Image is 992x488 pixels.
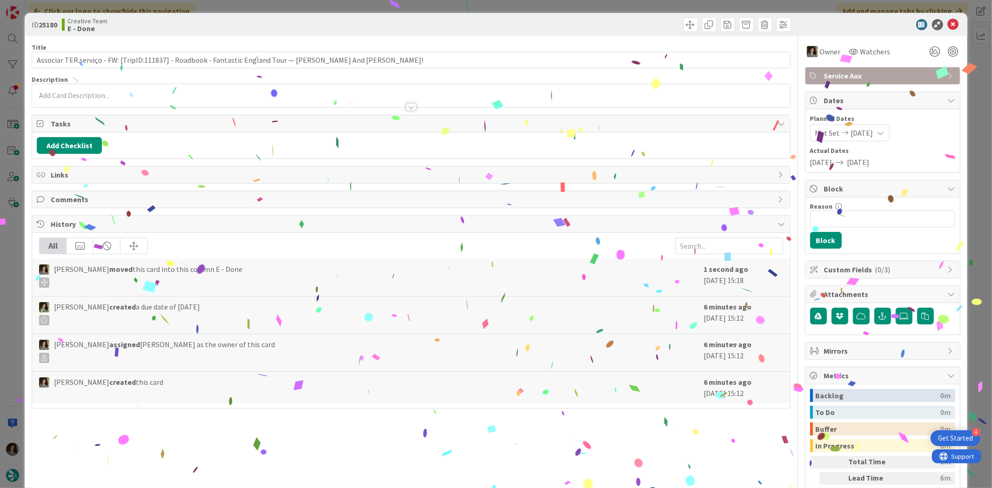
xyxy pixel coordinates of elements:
div: 0m [941,389,951,402]
span: Service Aux [824,70,943,81]
div: Open Get Started checklist, remaining modules: 4 [931,430,980,446]
b: 6 minutes ago [704,340,752,349]
span: Description [32,75,68,84]
span: History [51,218,773,230]
span: Comments [51,194,773,205]
span: ( 0/3 ) [875,265,891,274]
img: MS [39,302,49,312]
div: Total Time [849,456,900,468]
b: 1 second ago [704,264,749,274]
b: 6 minutes ago [704,302,752,311]
label: Reason [810,202,833,211]
input: Search... [675,237,783,254]
div: 6m [904,472,951,485]
div: [DATE] 15:12 [704,339,783,367]
div: 0m [941,406,951,419]
img: MS [39,264,49,275]
span: Links [51,169,773,180]
span: Watchers [860,46,891,57]
img: MS [39,340,49,350]
span: [PERSON_NAME] a due date of [DATE] [54,301,200,325]
b: assigned [109,340,140,349]
span: Custom Fields [824,264,943,275]
span: ID [32,19,57,30]
b: moved [109,264,133,274]
span: Tasks [51,118,773,129]
span: [PERSON_NAME] [PERSON_NAME] as the owner of this card [54,339,275,363]
button: Block [810,232,842,249]
span: Planned Dates [810,114,955,124]
span: Mirrors [824,345,943,356]
div: 6m [904,456,951,468]
div: [DATE] 15:18 [704,264,783,291]
span: Dates [824,95,943,106]
input: type card name here... [32,52,790,68]
span: Creative Team [67,17,107,25]
span: [DATE] [810,157,832,168]
span: Not Set [815,127,840,138]
b: 6 minutes ago [704,377,752,387]
b: 25180 [39,20,57,29]
span: Actual Dates [810,146,955,156]
span: Support [20,1,42,13]
label: Title [32,43,47,52]
div: Buffer [816,422,941,435]
div: Backlog [816,389,941,402]
button: Add Checklist [37,137,102,154]
div: Get Started [938,434,973,443]
div: [DATE] 15:12 [704,301,783,329]
div: In Progress [816,439,941,452]
div: To Do [816,406,941,419]
span: [PERSON_NAME] this card into this column E - Done [54,264,242,288]
img: MS [807,46,818,57]
div: [DATE] 15:12 [704,376,783,399]
span: [PERSON_NAME] this card [54,376,163,388]
span: Block [824,183,943,194]
span: Owner [820,46,841,57]
img: MS [39,377,49,388]
span: Attachments [824,289,943,300]
span: [DATE] [851,127,873,138]
b: created [109,377,136,387]
div: 4 [972,428,980,436]
div: 0m [941,422,951,435]
b: created [109,302,136,311]
span: [DATE] [847,157,870,168]
b: E - Done [67,25,107,32]
span: Metrics [824,370,943,381]
div: All [40,238,67,254]
div: Lead Time [849,472,900,485]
